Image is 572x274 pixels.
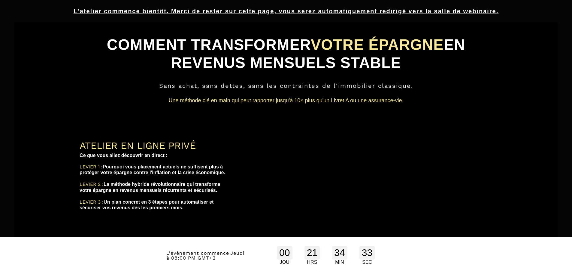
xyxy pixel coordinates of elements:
[304,246,320,260] div: 21
[80,164,225,175] b: Pourquoi vous placement actuels ne suffisent plus à protéger votre épargne contre l'inflation et ...
[277,246,292,260] div: 00
[80,182,222,192] b: La méthode hybride révolutionnaire qui transforme votre épargne en revenus mensuels récurrents et...
[332,260,347,265] div: MIN
[359,260,375,265] div: SEC
[159,82,413,89] span: Sans achat, sans dettes, sans les contraintes de l'immobilier classique.
[74,8,499,14] u: L'atelier commence bientôt. Merci de rester sur cette page, vous serez automatiquement redirigé v...
[166,250,244,261] span: Jeudi à 08:00 PM GMT+2
[277,260,292,265] div: JOU
[80,140,228,151] div: ATELIER EN LIGNE PRIVÉ
[80,181,104,187] span: LEVIER 2 :
[169,97,404,103] span: Une méthode clé en main qui peut rapporter jusqu'à 10× plus qu'un Livret A ou une assurance-vie.
[166,250,229,256] span: L'évènement commence
[332,246,347,260] div: 34
[359,246,375,260] div: 33
[304,260,320,265] div: HRS
[80,33,492,75] h1: COMMENT TRANSFORMER EN REVENUS MENSUELS STABLE
[80,199,215,210] b: Un plan concret en 3 étapes pour automatiser et sécuriser vos revenus dès les premiers mois.
[80,199,104,205] span: LEVIER 3 :
[80,153,168,158] b: Ce que vous allez découvrir en direct :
